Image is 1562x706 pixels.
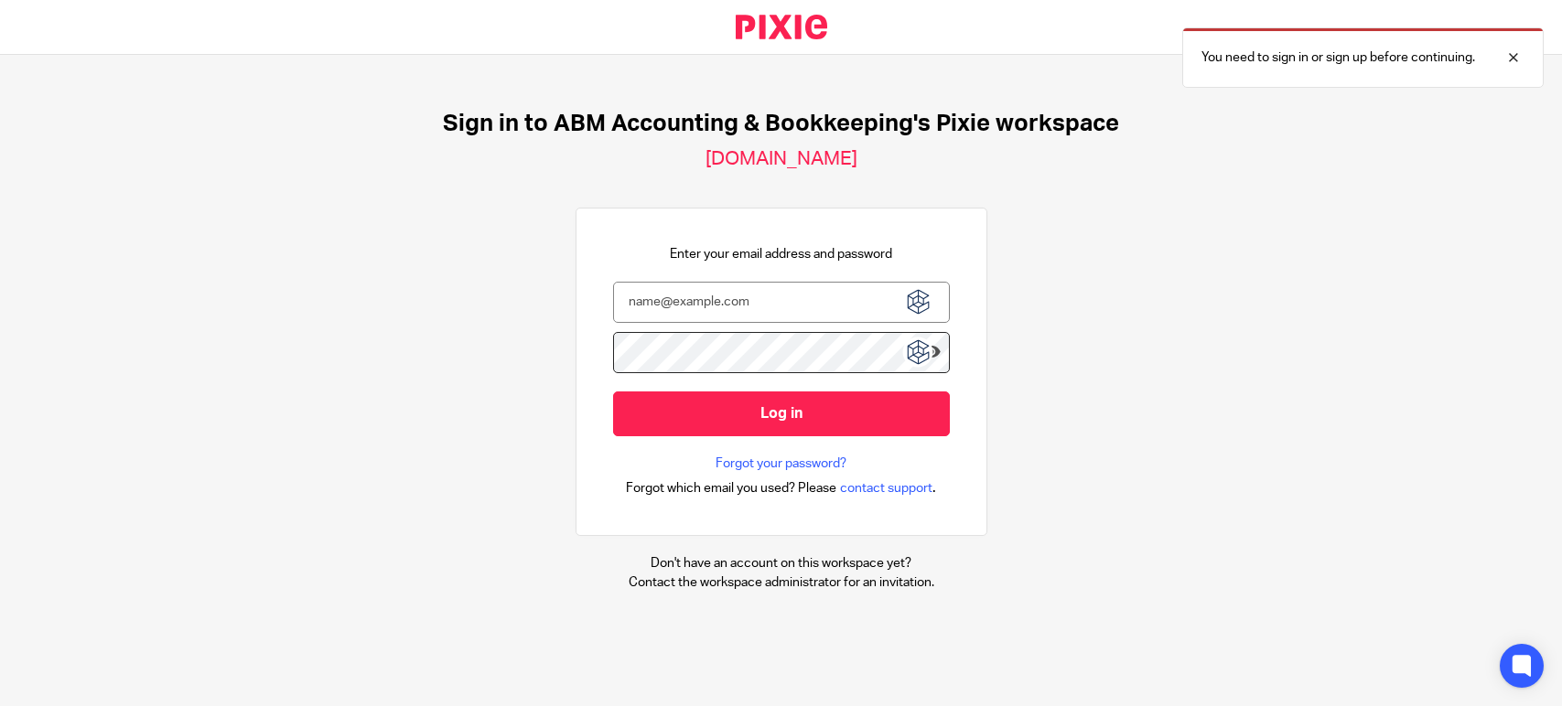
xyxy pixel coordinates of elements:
[613,391,950,436] input: Log in
[626,477,936,498] div: .
[613,282,950,323] input: name@example.com
[443,110,1119,138] h1: Sign in to ABM Accounting & Bookkeeping's Pixie workspace
[670,245,892,263] p: Enter your email address and password
[1201,48,1475,67] p: You need to sign in or sign up before continuing.
[716,455,846,473] a: Forgot your password?
[840,479,932,497] span: contact support
[626,479,836,497] span: Forgot which email you used? Please
[629,554,934,572] p: Don't have an account on this workspace yet?
[706,147,857,171] h2: [DOMAIN_NAME]
[629,573,934,592] p: Contact the workspace administrator for an invitation.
